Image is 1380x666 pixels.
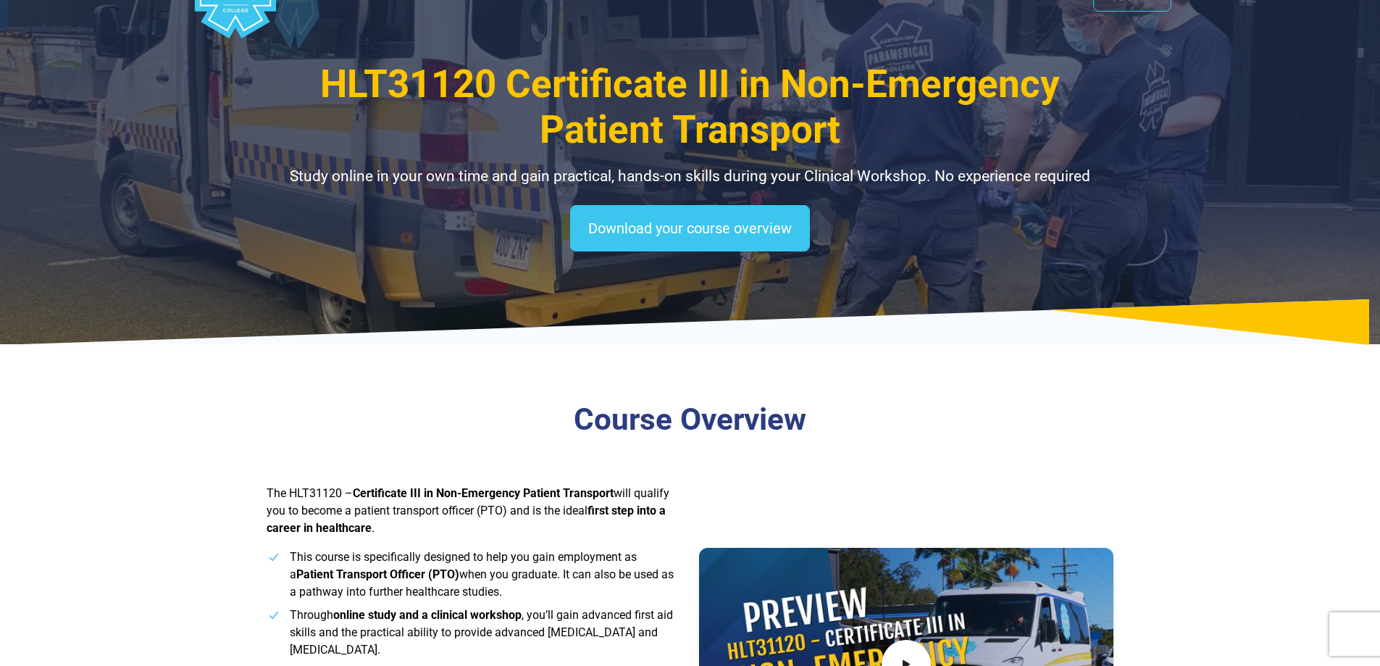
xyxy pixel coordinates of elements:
h3: Course Overview [267,401,1114,438]
strong: first step into a career in healthcare [267,504,666,535]
strong: online study and a clinical workshop [333,608,522,622]
span: The HLT31120 – will qualify you to become a patient transport officer (PTO) and is the ideal . [267,486,669,535]
strong: Certificate III in Non-Emergency Patient Transport [353,486,614,500]
span: This course is specifically designed to help you gain employment as a when you graduate. It can a... [290,550,674,599]
span: Through , you’ll gain advanced first aid skills and the practical ability to provide advanced [ME... [290,608,673,657]
strong: Patient Transport Officer (PTO) [296,567,459,581]
a: Download your course overview [570,205,810,251]
p: Study online in your own time and gain practical, hands-on skills during your Clinical Workshop. ... [267,165,1114,188]
span: HLT31120 Certificate III in Non-Emergency Patient Transport [320,62,1060,152]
